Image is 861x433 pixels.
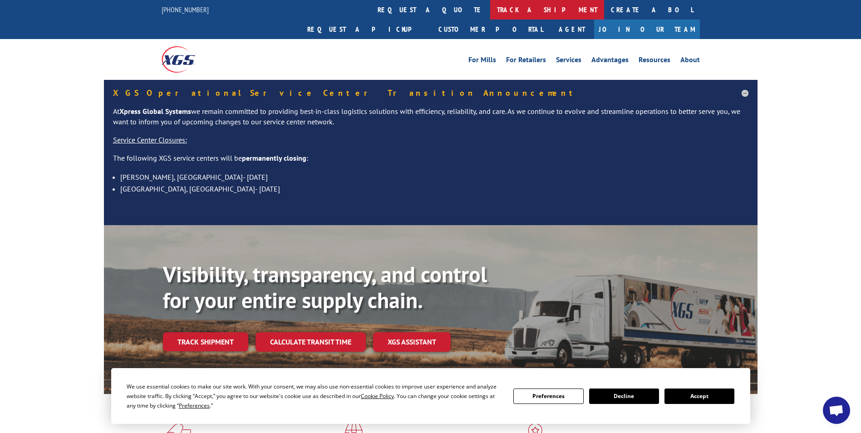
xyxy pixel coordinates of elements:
h5: XGS Operational Service Center Transition Announcement [113,89,748,97]
a: Track shipment [163,332,248,351]
strong: Xpress Global Systems [119,107,191,116]
a: Request a pickup [300,20,432,39]
a: [PHONE_NUMBER] [162,5,209,14]
a: Agent [550,20,594,39]
a: For Mills [468,56,496,66]
strong: permanently closing [242,153,306,162]
button: Accept [664,389,734,404]
a: For Retailers [506,56,546,66]
a: Calculate transit time [256,332,366,352]
a: Customer Portal [432,20,550,39]
div: We use essential cookies to make our site work. With your consent, we may also use non-essential ... [127,382,502,410]
button: Decline [589,389,659,404]
p: The following XGS service centers will be : [113,153,748,171]
div: Cookie Consent Prompt [111,368,750,424]
a: Advantages [591,56,629,66]
b: Visibility, transparency, and control for your entire supply chain. [163,260,487,315]
span: Cookie Policy [361,392,394,400]
p: At we remain committed to providing best-in-class logistics solutions with efficiency, reliabilit... [113,106,748,135]
a: About [680,56,700,66]
li: [GEOGRAPHIC_DATA], [GEOGRAPHIC_DATA]- [DATE] [120,183,748,195]
a: Resources [639,56,670,66]
a: XGS ASSISTANT [373,332,451,352]
a: Open chat [823,397,850,424]
u: Service Center Closures: [113,135,187,144]
a: Services [556,56,581,66]
a: Join Our Team [594,20,700,39]
li: [PERSON_NAME], [GEOGRAPHIC_DATA]- [DATE] [120,171,748,183]
span: Preferences [179,402,210,409]
button: Preferences [513,389,583,404]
